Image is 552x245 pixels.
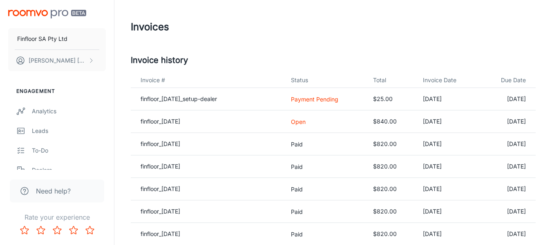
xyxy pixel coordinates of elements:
[32,126,106,135] div: Leads
[291,117,360,126] p: Open
[17,34,67,43] p: Finfloor SA Pty Ltd
[49,222,65,238] button: Rate 3 star
[367,155,416,178] td: $820.00
[32,146,106,155] div: To-do
[367,178,416,200] td: $820.00
[291,95,360,103] p: Payment Pending
[416,73,480,88] th: Invoice Date
[131,73,284,88] th: Invoice #
[82,222,98,238] button: Rate 5 star
[141,140,180,147] a: finfloor_[DATE]
[480,155,536,178] td: [DATE]
[32,107,106,116] div: Analytics
[480,178,536,200] td: [DATE]
[141,95,217,102] a: finfloor_[DATE]_setup-dealer
[291,140,360,148] p: Paid
[367,133,416,155] td: $820.00
[416,200,480,223] td: [DATE]
[16,222,33,238] button: Rate 1 star
[8,50,106,71] button: [PERSON_NAME] [PERSON_NAME]
[291,207,360,216] p: Paid
[480,73,536,88] th: Due Date
[416,133,480,155] td: [DATE]
[29,56,86,65] p: [PERSON_NAME] [PERSON_NAME]
[291,185,360,193] p: Paid
[416,178,480,200] td: [DATE]
[141,208,180,215] a: finfloor_[DATE]
[141,118,180,125] a: finfloor_[DATE]
[131,20,169,34] h1: Invoices
[416,155,480,178] td: [DATE]
[284,73,367,88] th: Status
[480,200,536,223] td: [DATE]
[32,166,106,175] div: Dealers
[291,162,360,171] p: Paid
[141,163,180,170] a: finfloor_[DATE]
[8,28,106,49] button: Finfloor SA Pty Ltd
[8,10,86,18] img: Roomvo PRO Beta
[480,110,536,133] td: [DATE]
[65,222,82,238] button: Rate 4 star
[416,110,480,133] td: [DATE]
[141,230,180,237] a: finfloor_[DATE]
[291,230,360,238] p: Paid
[416,88,480,110] td: [DATE]
[367,88,416,110] td: $25.00
[36,186,71,196] span: Need help?
[141,185,180,192] a: finfloor_[DATE]
[131,54,536,66] h5: Invoice history
[480,88,536,110] td: [DATE]
[367,73,416,88] th: Total
[367,200,416,223] td: $820.00
[7,212,107,222] p: Rate your experience
[480,133,536,155] td: [DATE]
[33,222,49,238] button: Rate 2 star
[367,110,416,133] td: $840.00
